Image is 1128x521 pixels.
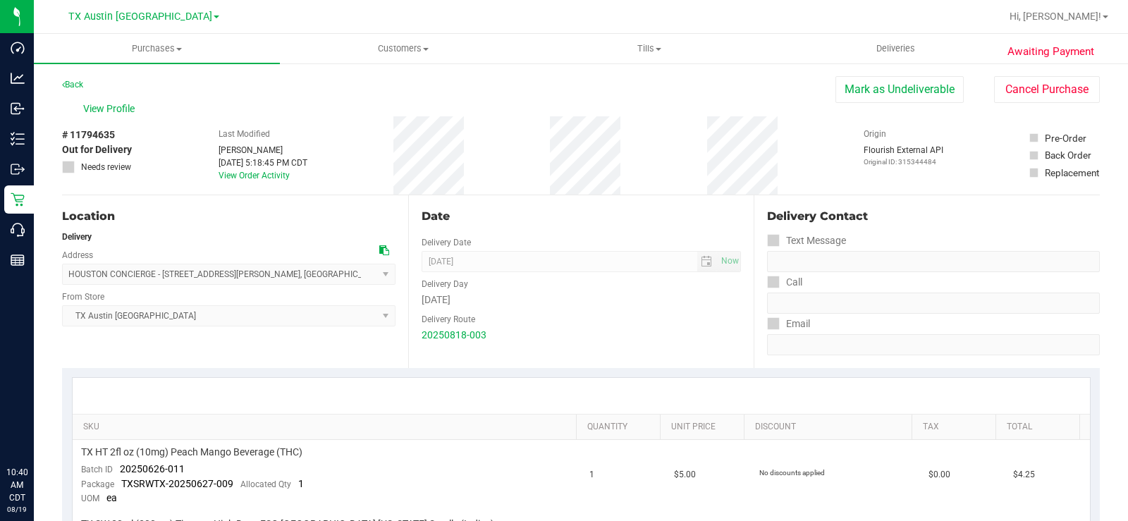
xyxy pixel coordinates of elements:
label: Delivery Date [422,236,471,249]
div: [DATE] 5:18:45 PM CDT [219,157,307,169]
a: Quantity [587,422,654,433]
inline-svg: Inventory [11,132,25,146]
div: Copy address to clipboard [379,243,389,258]
span: $4.25 [1013,468,1035,482]
span: Package [81,479,114,489]
a: Back [62,80,83,90]
label: Address [62,249,93,262]
a: Discount [755,422,906,433]
input: Format: (999) 999-9999 [767,293,1100,314]
label: Call [767,272,802,293]
div: [PERSON_NAME] [219,144,307,157]
label: Delivery Day [422,278,468,290]
label: Email [767,314,810,334]
a: SKU [83,422,570,433]
inline-svg: Reports [11,253,25,267]
inline-svg: Analytics [11,71,25,85]
span: # 11794635 [62,128,115,142]
div: Location [62,208,396,225]
span: Deliveries [857,42,934,55]
span: $0.00 [928,468,950,482]
span: TXSRWTX-20250627-009 [121,478,233,489]
button: Cancel Purchase [994,76,1100,103]
span: UOM [81,494,99,503]
label: Origin [864,128,886,140]
span: TX HT 2fl oz (10mg) Peach Mango Beverage (THC) [81,446,302,459]
span: Customers [281,42,525,55]
span: ea [106,492,117,503]
inline-svg: Call Center [11,223,25,237]
span: Allocated Qty [240,479,291,489]
div: Delivery Contact [767,208,1100,225]
strong: Delivery [62,232,92,242]
span: 1 [298,478,304,489]
div: Pre-Order [1045,131,1086,145]
span: 1 [589,468,594,482]
a: Tills [526,34,772,63]
span: Purchases [34,42,280,55]
iframe: Resource center [14,408,56,450]
a: Unit Price [671,422,738,433]
span: Hi, [PERSON_NAME]! [1010,11,1101,22]
span: Tills [527,42,771,55]
input: Format: (999) 999-9999 [767,251,1100,272]
span: No discounts applied [759,469,825,477]
label: From Store [62,290,104,303]
label: Text Message [767,231,846,251]
div: Flourish External API [864,144,943,167]
inline-svg: Outbound [11,162,25,176]
a: Tax [923,422,990,433]
a: Purchases [34,34,280,63]
span: Awaiting Payment [1007,44,1094,60]
inline-svg: Dashboard [11,41,25,55]
a: Total [1007,422,1074,433]
label: Delivery Route [422,313,475,326]
p: Original ID: 315344484 [864,157,943,167]
a: View Order Activity [219,171,290,180]
span: $5.00 [674,468,696,482]
a: 20250818-003 [422,329,486,341]
a: Deliveries [773,34,1019,63]
div: Date [422,208,742,225]
span: Needs review [81,161,131,173]
span: TX Austin [GEOGRAPHIC_DATA] [68,11,212,23]
div: [DATE] [422,293,742,307]
span: Batch ID [81,465,113,474]
span: 20250626-011 [120,463,185,474]
inline-svg: Inbound [11,102,25,116]
div: Back Order [1045,148,1091,162]
button: Mark as Undeliverable [835,76,964,103]
span: View Profile [83,102,140,116]
label: Last Modified [219,128,270,140]
inline-svg: Retail [11,192,25,207]
p: 10:40 AM CDT [6,466,27,504]
div: Replacement [1045,166,1099,180]
a: Customers [280,34,526,63]
p: 08/19 [6,504,27,515]
span: Out for Delivery [62,142,132,157]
